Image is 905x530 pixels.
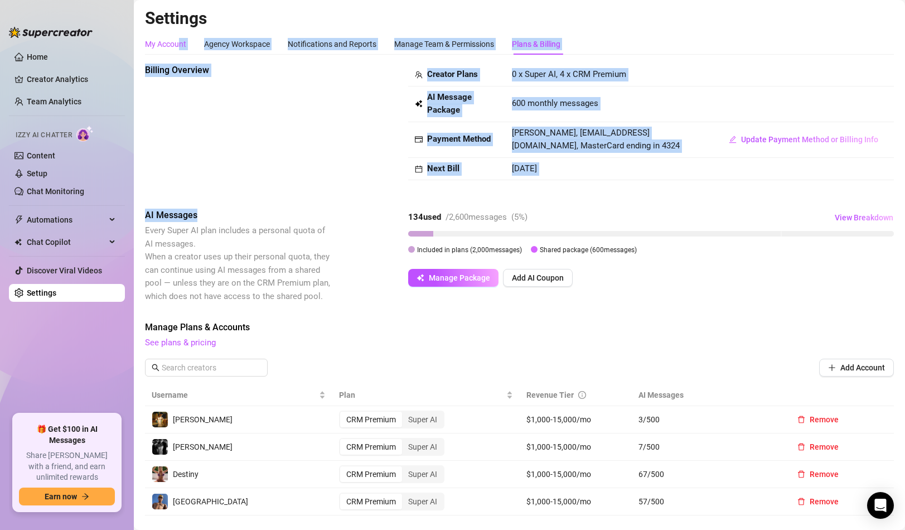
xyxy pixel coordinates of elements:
[797,443,805,451] span: delete
[27,266,102,275] a: Discover Viral Videos
[27,233,106,251] span: Chat Copilot
[145,209,332,222] span: AI Messages
[512,128,680,151] span: [PERSON_NAME], [EMAIL_ADDRESS][DOMAIN_NAME], MasterCard ending in 4324
[810,442,839,451] span: Remove
[788,493,848,510] button: Remove
[145,338,216,348] a: See plans & pricing
[429,273,490,282] span: Manage Package
[145,8,894,29] h2: Settings
[512,273,564,282] span: Add AI Coupon
[288,38,376,50] div: Notifications and Reports
[152,494,168,509] img: Dallas
[632,384,782,406] th: AI Messages
[340,412,402,427] div: CRM Premium
[162,362,252,374] input: Search creators
[173,442,233,451] span: [PERSON_NAME]
[810,497,839,506] span: Remove
[14,238,22,246] img: Chat Copilot
[402,412,443,427] div: Super AI
[638,495,775,508] span: 57 / 500
[840,363,885,372] span: Add Account
[27,70,116,88] a: Creator Analytics
[520,488,632,515] td: $1,000-15,000/mo
[788,465,848,483] button: Remove
[638,441,775,453] span: 7 / 500
[797,470,805,478] span: delete
[27,211,106,229] span: Automations
[76,126,94,142] img: AI Chatter
[788,438,848,456] button: Remove
[788,411,848,428] button: Remove
[339,389,504,401] span: Plan
[520,433,632,461] td: $1,000-15,000/mo
[810,415,839,424] span: Remove
[339,493,444,510] div: segmented control
[173,470,199,479] span: Destiny
[415,71,423,79] span: team
[27,52,48,61] a: Home
[145,225,330,301] span: Every Super AI plan includes a personal quota of AI messages. When a creator uses up their person...
[152,389,317,401] span: Username
[340,439,402,455] div: CRM Premium
[145,64,332,77] span: Billing Overview
[797,416,805,423] span: delete
[45,492,77,501] span: Earn now
[19,488,115,505] button: Earn nowarrow-right
[173,497,248,506] span: [GEOGRAPHIC_DATA]
[340,494,402,509] div: CRM Premium
[14,215,23,224] span: thunderbolt
[27,97,81,106] a: Team Analytics
[19,450,115,483] span: Share [PERSON_NAME] with a friend, and earn unlimited rewards
[511,212,527,222] span: ( 5 %)
[427,92,472,115] strong: AI Message Package
[520,461,632,488] td: $1,000-15,000/mo
[427,69,478,79] strong: Creator Plans
[394,38,494,50] div: Manage Team & Permissions
[520,406,632,433] td: $1,000-15,000/mo
[834,209,894,227] button: View Breakdown
[173,415,233,424] span: [PERSON_NAME]
[741,135,878,144] span: Update Payment Method or Billing Info
[145,384,332,406] th: Username
[540,246,637,254] span: Shared package ( 600 messages)
[402,466,443,482] div: Super AI
[402,439,443,455] div: Super AI
[339,411,444,428] div: segmented control
[638,468,775,480] span: 67 / 500
[797,498,805,505] span: delete
[867,492,894,519] div: Open Intercom Messenger
[27,288,56,297] a: Settings
[27,151,55,160] a: Content
[152,466,168,482] img: Destiny
[828,364,836,372] span: plus
[835,213,893,222] span: View Breakdown
[16,130,72,141] span: Izzy AI Chatter
[9,27,93,38] img: logo-BBDzfeDw.svg
[152,439,168,455] img: Marvin
[819,359,894,377] button: Add Account
[27,187,84,196] a: Chat Monitoring
[427,134,491,144] strong: Payment Method
[512,163,537,174] span: [DATE]
[415,165,423,173] span: calendar
[720,131,887,148] button: Update Payment Method or Billing Info
[402,494,443,509] div: Super AI
[503,269,573,287] button: Add AI Coupon
[578,391,586,399] span: info-circle
[152,364,159,372] span: search
[415,136,423,143] span: credit-card
[638,413,775,426] span: 3 / 500
[332,384,520,406] th: Plan
[427,163,459,174] strong: Next Bill
[446,212,507,222] span: / 2,600 messages
[27,169,47,178] a: Setup
[145,38,186,50] div: My Account
[339,438,444,456] div: segmented control
[512,69,626,79] span: 0 x Super AI, 4 x CRM Premium
[145,321,894,334] span: Manage Plans & Accounts
[408,212,441,222] strong: 134 used
[512,38,560,50] div: Plans & Billing
[526,391,574,399] span: Revenue Tier
[729,136,737,143] span: edit
[810,470,839,479] span: Remove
